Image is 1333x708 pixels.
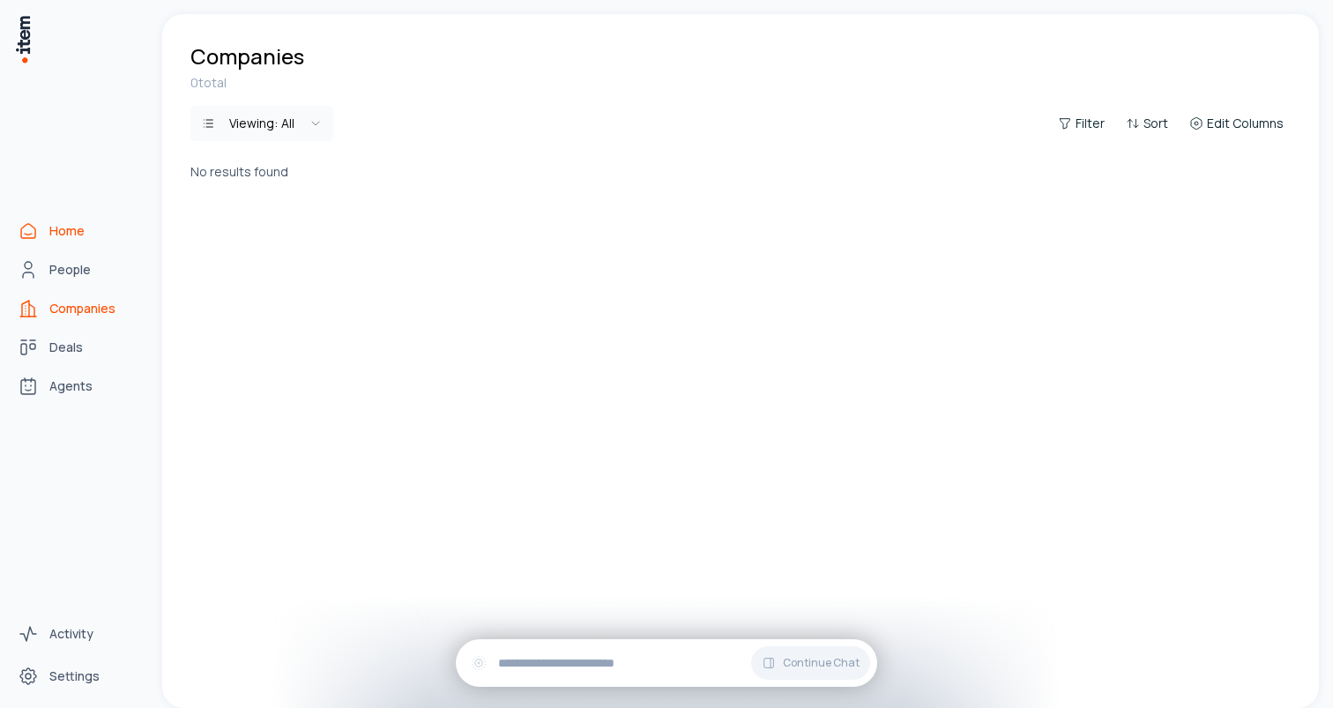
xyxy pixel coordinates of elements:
img: Item Brain Logo [14,14,32,64]
span: Deals [49,339,83,356]
span: Home [49,222,85,240]
div: Continue Chat [456,639,877,687]
a: Activity [11,616,145,652]
span: Continue Chat [783,656,860,670]
a: People [11,252,145,287]
button: Filter [1051,111,1112,136]
h1: Companies [190,42,304,71]
span: Sort [1143,115,1168,132]
a: Home [11,213,145,249]
span: Settings [49,667,100,685]
span: Edit Columns [1207,115,1284,132]
button: Continue Chat [751,646,870,680]
a: Deals [11,330,145,365]
span: Companies [49,300,115,317]
a: Companies [11,291,145,326]
a: Agents [11,369,145,404]
span: Filter [1076,115,1105,132]
button: Sort [1119,111,1175,136]
span: Activity [49,625,93,643]
button: Edit Columns [1182,111,1291,136]
span: People [49,261,91,279]
p: No results found [190,162,1319,182]
a: Settings [11,659,145,694]
div: Viewing: [229,115,294,132]
span: Agents [49,377,93,395]
div: 0 total [190,74,1291,92]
